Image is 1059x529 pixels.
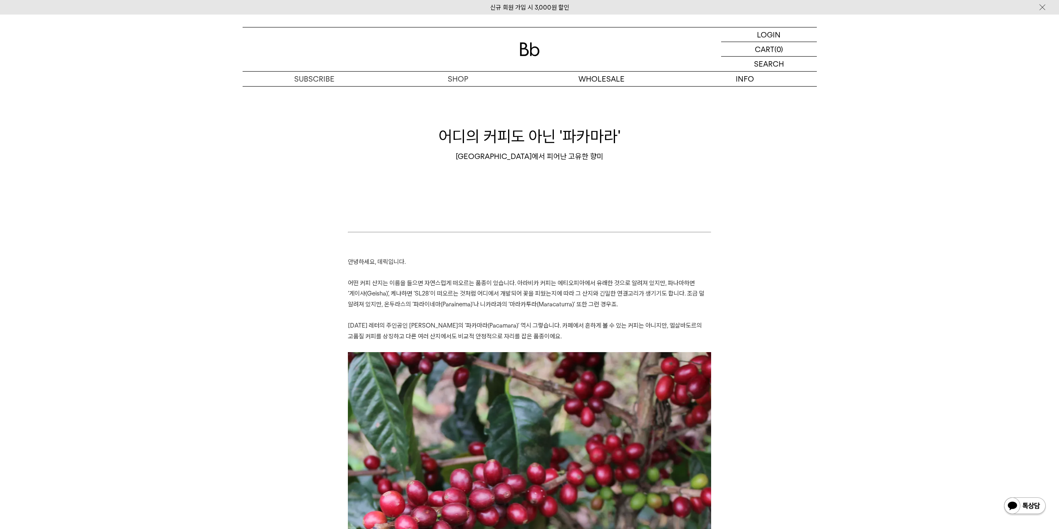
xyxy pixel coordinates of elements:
[530,72,673,86] p: WHOLESALE
[243,125,817,147] h1: 어디의 커피도 아닌 '파카마라'
[774,42,783,56] p: (0)
[673,72,817,86] p: INFO
[754,57,784,71] p: SEARCH
[243,72,386,86] a: SUBSCRIBE
[348,258,406,266] span: 안녕하세요, 데릭입니다.
[757,27,781,42] p: LOGIN
[721,42,817,57] a: CART (0)
[348,322,702,340] span: [DATE] 레터의 주인공인 [PERSON_NAME]의 ‘파카마라(Pacamara)’ 역시 그렇습니다. 카페에서 흔하게 볼 수 있는 커피는 아니지만, 엘살바도르의 고품질 커피...
[243,151,817,161] div: [GEOGRAPHIC_DATA]에서 피어난 고유한 향미
[721,27,817,42] a: LOGIN
[386,72,530,86] a: SHOP
[755,42,774,56] p: CART
[490,4,569,11] a: 신규 회원 가입 시 3,000원 할인
[520,42,540,56] img: 로고
[1003,497,1047,517] img: 카카오톡 채널 1:1 채팅 버튼
[348,279,704,308] span: 어떤 커피 산지는 이름을 들으면 자연스럽게 떠오르는 품종이 있습니다. 아라비카 커피는 에티오피아에서 유래한 것으로 알려져 있지만, 파나마하면 ‘게이샤(Geisha)’, 케냐하...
